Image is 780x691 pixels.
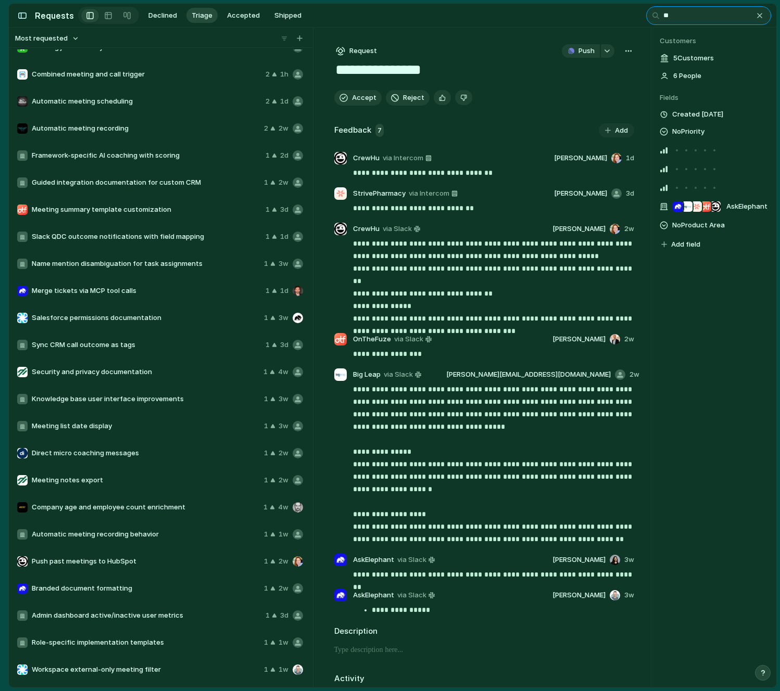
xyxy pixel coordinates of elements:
span: 2w [279,556,288,567]
span: 1 [264,448,268,458]
span: 3w [279,259,288,269]
span: 2 [266,69,270,80]
span: 3w [279,313,288,323]
span: 6 People [673,71,701,81]
span: 2 [266,96,270,107]
span: 5 Customer s [673,53,714,63]
span: [PERSON_NAME] [554,153,607,163]
a: via Intercom [381,152,434,164]
span: Sync CRM call outcome as tags [32,340,261,350]
span: 2w [630,369,639,380]
span: 1w [279,529,288,540]
span: 1 [266,150,270,161]
button: Accepted [222,8,265,23]
span: Combined meeting and call trigger [32,69,261,80]
span: 2w [279,177,288,188]
span: 1d [280,96,288,107]
span: 1 [263,502,268,513]
span: 1 [264,259,268,269]
span: Meeting notes export [32,475,260,485]
span: 1 [264,583,268,594]
span: AskElephant [353,555,394,565]
span: 1 [264,394,268,404]
a: via Slack [392,333,434,345]
span: Role-specific implementation templates [32,637,260,648]
span: 3d [280,204,288,215]
span: Meeting summary template customization [32,204,261,215]
h2: Feedback [334,124,371,136]
button: Triage [186,8,218,23]
button: Push [562,44,600,58]
span: 3w [279,42,288,53]
span: Add [615,125,628,136]
span: 1w [279,664,288,675]
span: 1 [264,529,268,540]
button: Shipped [269,8,307,23]
span: Accepted [227,10,260,21]
span: Name mention disambiguation for task assignments [32,259,260,269]
span: 1 [264,664,268,675]
span: 2w [279,448,288,458]
span: 1 [266,204,270,215]
a: via Slack [381,223,422,235]
button: Add [599,123,634,138]
span: Workspace external-only meeting filter [32,664,260,675]
span: Admin dashboard active/inactive user metrics [32,610,261,621]
span: Request [349,46,377,56]
button: Accept [334,90,382,106]
span: 1 [266,286,270,296]
span: Fields [660,93,768,103]
span: Automatic meeting recording [32,123,260,134]
span: 1 [266,340,270,350]
span: 1 [263,367,268,377]
span: 1 [264,637,268,648]
span: 2w [279,475,288,485]
span: Reject [403,93,424,103]
span: CrewHu [353,224,380,234]
span: Knowledge base user interface improvements [32,394,260,404]
span: Direct micro coaching messages [32,448,260,458]
a: via Slack [395,554,437,566]
span: Created [DATE] [672,109,723,120]
span: 2d [280,150,288,161]
span: [PERSON_NAME] [552,334,606,344]
span: via Intercom [383,153,423,163]
span: Framework-specific AI coaching with scoring [32,150,261,161]
span: 3d [626,188,634,199]
span: Big Leap [353,369,381,380]
h2: Description [334,625,635,637]
span: StrivePharmacy [353,188,406,199]
span: via Slack [397,590,426,600]
span: 1w [279,637,288,648]
span: Triage [192,10,212,21]
button: Reject [386,90,430,106]
span: No Product Area [672,219,725,232]
span: 1 [264,556,268,567]
span: Meeting list date display [32,421,260,431]
a: via Slack [382,368,423,381]
h2: Activity [334,673,364,685]
span: Guided integration documentation for custom CRM [32,177,260,188]
span: 2 [264,42,268,53]
span: via Slack [394,334,423,344]
button: Request [334,44,379,58]
a: via Slack [395,589,437,602]
span: [PERSON_NAME][EMAIL_ADDRESS][DOMAIN_NAME] [446,369,611,380]
span: via Intercom [409,188,449,199]
span: 1d [626,153,634,163]
span: 2w [624,334,634,344]
span: via Slack [397,555,426,565]
span: 4w [278,367,288,377]
span: via Slack [383,224,412,234]
span: Accept [352,93,376,103]
span: Add field [671,239,700,250]
span: Declined [148,10,177,21]
span: Merge tickets via MCP tool calls [32,286,261,296]
span: 1 [266,610,270,621]
span: Slack QDC outcome notifications with field mapping [32,232,261,242]
span: [PERSON_NAME] [552,590,606,600]
span: 2 [264,123,268,134]
span: Salesforce permissions documentation [32,313,260,323]
span: via Slack [384,369,413,380]
span: 3d [280,610,288,621]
